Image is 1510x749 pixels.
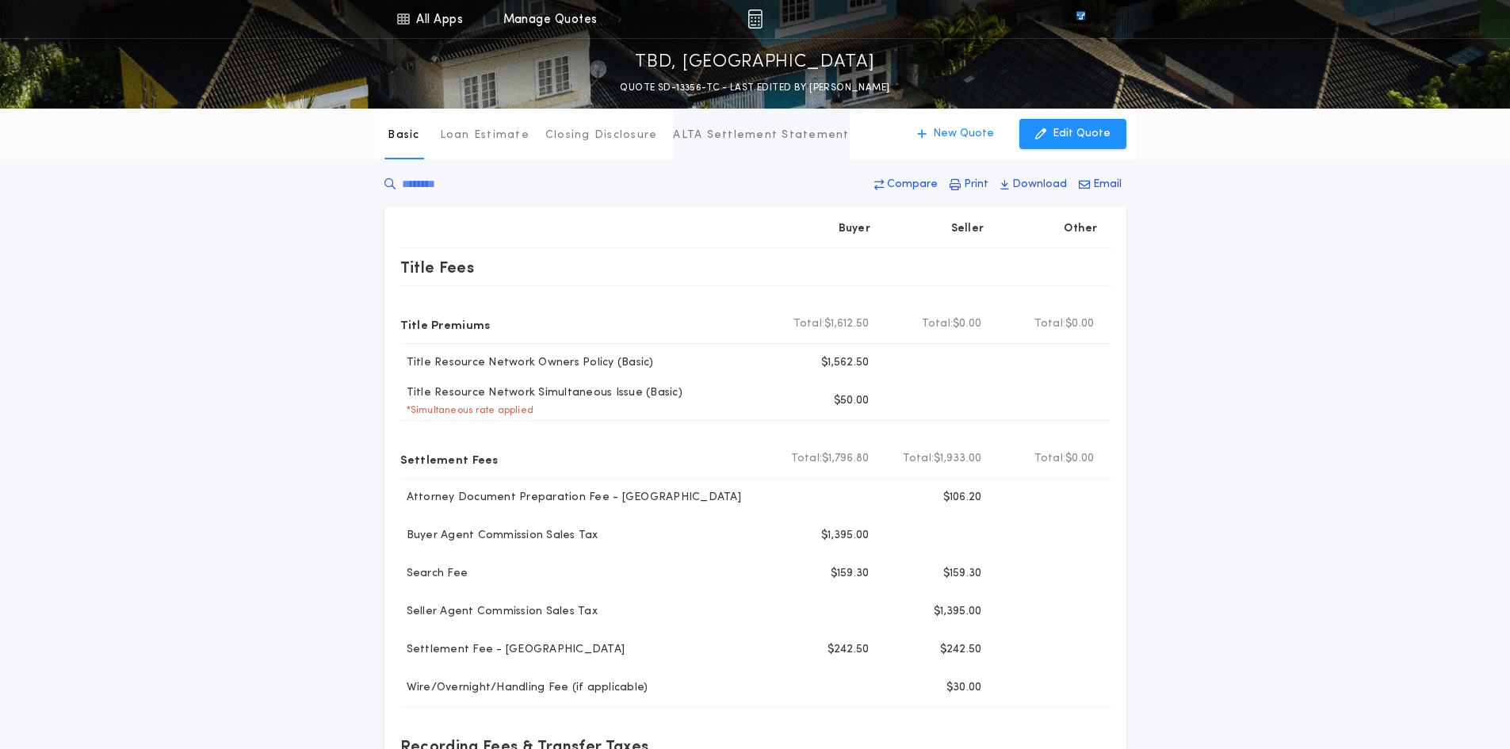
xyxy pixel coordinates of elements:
p: Loan Estimate [440,128,529,143]
p: Search Fee [400,566,468,582]
p: $1,395.00 [934,604,981,620]
p: Title Premiums [400,311,491,337]
b: Total: [791,451,823,467]
p: Other [1064,221,1097,237]
p: Closing Disclosure [545,128,658,143]
p: $242.50 [828,642,870,658]
span: $1,933.00 [934,451,981,467]
p: Wire/Overnight/Handling Fee (if applicable) [400,680,648,696]
b: Total: [793,316,825,332]
p: Seller [951,221,984,237]
p: Title Resource Network Owners Policy (Basic) [400,355,654,371]
p: Buyer Agent Commission Sales Tax [400,528,598,544]
p: TBD, [GEOGRAPHIC_DATA] [635,50,874,75]
p: Title Resource Network Simultaneous Issue (Basic) [400,385,682,401]
p: Settlement Fees [400,446,499,472]
p: $106.20 [943,490,982,506]
b: Total: [1034,316,1066,332]
span: $0.00 [1065,451,1094,467]
p: QUOTE SD-13356-TC - LAST EDITED BY [PERSON_NAME] [620,80,889,96]
img: vs-icon [1047,11,1114,27]
p: $159.30 [831,566,870,582]
p: Title Fees [400,254,475,280]
p: Download [1012,177,1067,193]
button: New Quote [901,119,1010,149]
span: $0.00 [1065,316,1094,332]
p: Settlement Fee - [GEOGRAPHIC_DATA] [400,642,625,658]
span: $1,796.80 [822,451,869,467]
p: Basic [388,128,419,143]
p: Print [964,177,988,193]
b: Total: [903,451,935,467]
p: $159.30 [943,566,982,582]
span: $0.00 [953,316,981,332]
button: Edit Quote [1019,119,1126,149]
b: Total: [1034,451,1066,467]
span: $1,612.50 [824,316,869,332]
p: $1,395.00 [821,528,869,544]
p: Seller Agent Commission Sales Tax [400,604,598,620]
button: Print [945,170,993,199]
p: Email [1093,177,1122,193]
b: Total: [922,316,954,332]
p: New Quote [933,126,994,142]
p: $242.50 [940,642,982,658]
button: Email [1074,170,1126,199]
img: img [747,10,763,29]
button: Download [996,170,1072,199]
p: ALTA Settlement Statement [673,128,849,143]
button: Compare [870,170,942,199]
p: Attorney Document Preparation Fee - [GEOGRAPHIC_DATA] [400,490,741,506]
p: $50.00 [834,393,870,409]
p: Buyer [839,221,870,237]
p: * Simultaneous rate applied [400,404,534,417]
p: $30.00 [946,680,982,696]
p: $1,562.50 [821,355,869,371]
p: Edit Quote [1053,126,1111,142]
p: Compare [887,177,938,193]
